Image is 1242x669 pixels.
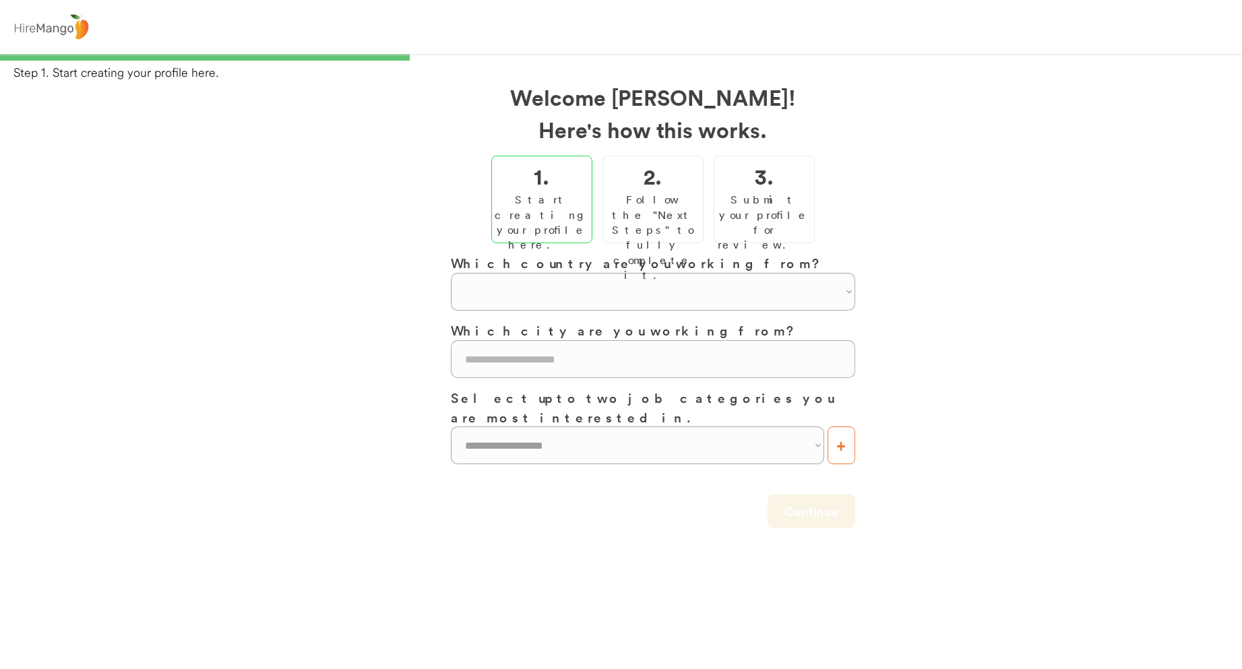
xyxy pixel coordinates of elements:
img: logo%20-%20hiremango%20gray.png [10,11,92,43]
div: Follow the "Next Steps" to fully complete it. [606,192,699,282]
h2: 3. [754,160,773,192]
button: Continue [767,495,855,528]
h2: 2. [644,160,662,192]
h2: 1. [534,160,549,192]
div: Submit your profile for review. [717,192,810,253]
h3: Select up to two job categories you are most interested in. [450,388,855,426]
h2: Welcome [PERSON_NAME]! Here's how this works. [450,81,855,146]
div: Start creating your profile here. [494,192,588,253]
div: 33% [3,54,1239,61]
h3: Which country are you working from? [450,253,855,273]
div: Step 1. Start creating your profile here. [13,64,1242,81]
button: + [827,426,855,464]
h3: Which city are you working from? [450,321,855,340]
